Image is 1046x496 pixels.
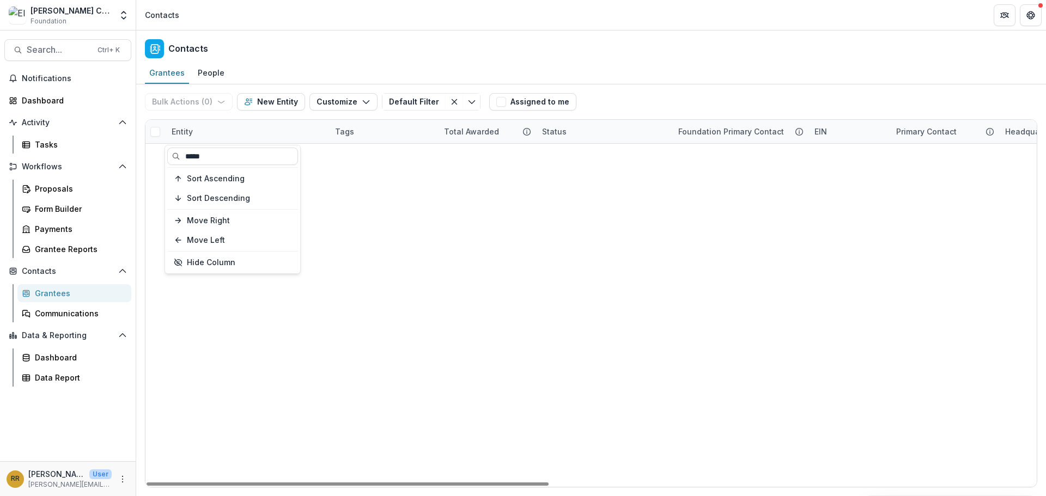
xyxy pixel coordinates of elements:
span: Sort Descending [187,194,250,203]
a: Form Builder [17,200,131,218]
div: Data Report [35,372,123,383]
span: Data & Reporting [22,331,114,340]
div: Dashboard [22,95,123,106]
a: Proposals [17,180,131,198]
button: Search... [4,39,131,61]
a: Grantee Reports [17,240,131,258]
div: [PERSON_NAME] Charitable Foundation [31,5,112,16]
span: Activity [22,118,114,127]
a: Grantees [145,63,189,84]
div: People [193,65,229,81]
button: Move Right [167,212,298,229]
div: Tasks [35,139,123,150]
div: Total Awarded [437,120,536,143]
div: Status [536,126,573,137]
nav: breadcrumb [141,7,184,23]
button: Move Left [167,231,298,249]
div: Entity [165,126,199,137]
p: [PERSON_NAME] [28,468,85,480]
div: Contacts [145,9,179,21]
div: Primary Contact [890,120,999,143]
div: Communications [35,308,123,319]
div: Entity [165,120,329,143]
span: Sort Ascending [187,174,245,183]
button: Partners [994,4,1015,26]
p: [PERSON_NAME][EMAIL_ADDRESS][DOMAIN_NAME] [28,480,112,489]
button: Assigned to me [489,93,576,111]
a: Dashboard [4,91,131,109]
div: Tags [329,126,361,137]
button: Hide Column [167,254,298,271]
button: Get Help [1020,4,1042,26]
a: Payments [17,220,131,238]
span: Foundation [31,16,66,26]
div: Status [536,120,672,143]
div: EIN [808,120,890,143]
div: Primary Contact [890,126,963,137]
div: Total Awarded [437,126,506,137]
button: Open Activity [4,114,131,131]
div: Foundation Primary Contact [672,120,808,143]
a: Data Report [17,369,131,387]
button: Sort Ascending [167,170,298,187]
button: New Entity [237,93,305,111]
div: Payments [35,223,123,235]
div: Ctrl + K [95,44,122,56]
div: Randal Rosman [11,475,20,482]
div: Form Builder [35,203,123,215]
div: Tags [329,120,437,143]
div: Grantees [35,287,123,299]
button: Open Contacts [4,262,131,280]
button: Notifications [4,70,131,87]
button: More [116,473,129,486]
button: Default Filter [382,93,446,111]
span: Search... [27,45,91,55]
button: Open Workflows [4,158,131,175]
a: Communications [17,304,131,322]
button: Clear filter [446,93,463,111]
a: Tasks [17,136,131,154]
h2: Contacts [168,44,208,54]
span: Contacts [22,267,114,276]
button: Sort Descending [167,189,298,207]
button: Open entity switcher [116,4,131,26]
button: Bulk Actions (0) [145,93,233,111]
div: Proposals [35,183,123,194]
div: Grantees [145,65,189,81]
p: User [89,469,112,479]
button: Toggle menu [463,93,481,111]
a: Dashboard [17,348,131,366]
button: Customize [309,93,378,111]
img: Ella Fitzgerald Charitable Foundation [9,7,26,24]
button: Open Data & Reporting [4,327,131,344]
div: Foundation Primary Contact [672,126,790,137]
span: Workflows [22,162,114,172]
a: Grantees [17,284,131,302]
span: Notifications [22,74,127,83]
div: Dashboard [35,352,123,363]
div: EIN [808,126,834,137]
a: People [193,63,229,84]
div: Grantee Reports [35,243,123,255]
